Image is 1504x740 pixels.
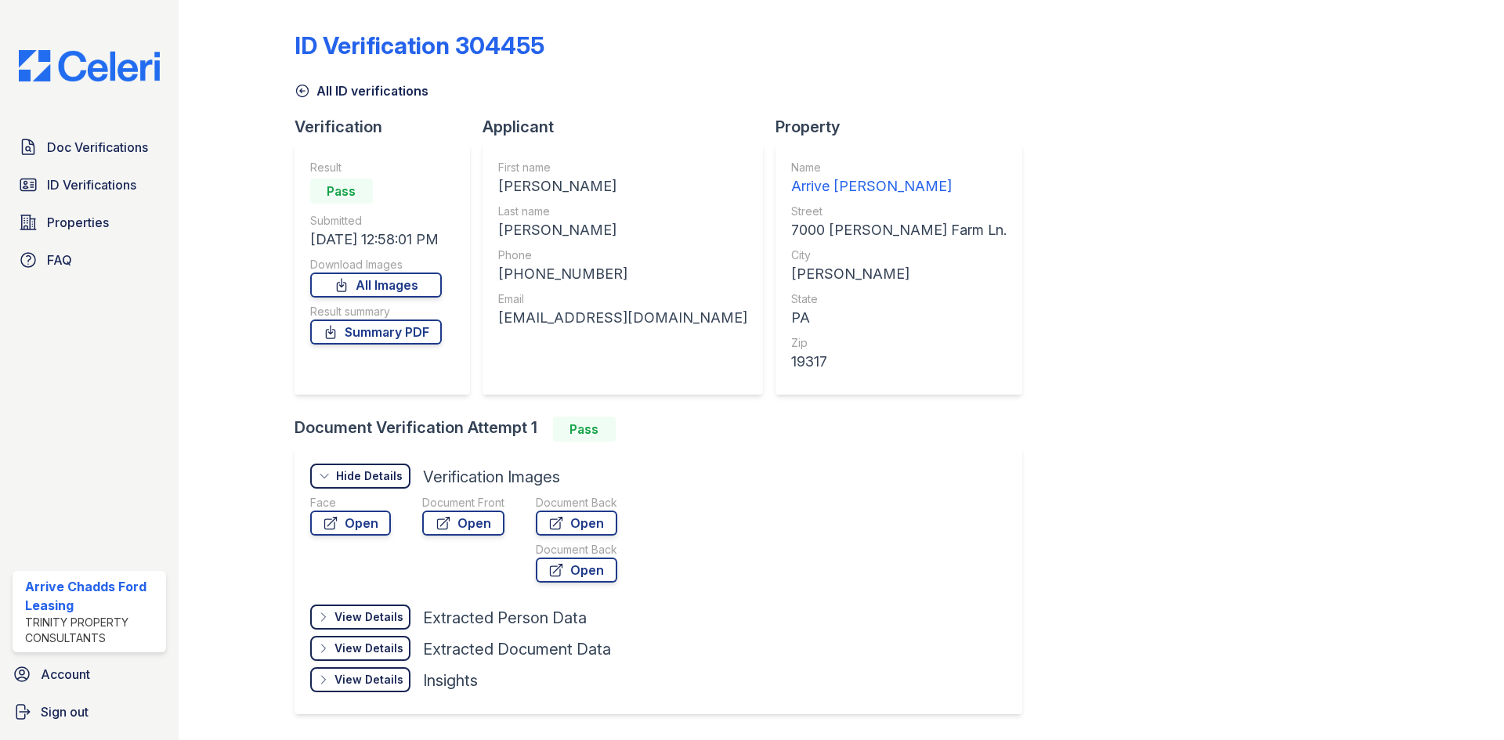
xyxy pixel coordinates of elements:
div: ID Verification 304455 [295,31,544,60]
div: Download Images [310,257,442,273]
div: View Details [334,672,403,688]
div: [DATE] 12:58:01 PM [310,229,442,251]
div: [PERSON_NAME] [498,219,747,241]
div: Last name [498,204,747,219]
div: Applicant [483,116,775,138]
div: [PHONE_NUMBER] [498,263,747,285]
div: Verification [295,116,483,138]
span: Properties [47,213,109,232]
div: [EMAIL_ADDRESS][DOMAIN_NAME] [498,307,747,329]
a: All Images [310,273,442,298]
a: Open [536,511,617,536]
div: Property [775,116,1035,138]
div: Hide Details [336,468,403,484]
div: Extracted Document Data [423,638,611,660]
img: CE_Logo_Blue-a8612792a0a2168367f1c8372b55b34899dd931a85d93a1a3d3e32e68fde9ad4.png [6,50,172,81]
div: PA [791,307,1007,329]
a: Account [6,659,172,690]
div: Submitted [310,213,442,229]
div: Verification Images [423,466,560,488]
span: FAQ [47,251,72,269]
div: Arrive Chadds Ford Leasing [25,577,160,615]
div: 19317 [791,351,1007,373]
div: Document Back [536,542,617,558]
div: State [791,291,1007,307]
div: Result summary [310,304,442,319]
div: Insights [423,670,478,691]
a: Name Arrive [PERSON_NAME] [791,160,1007,197]
div: First name [498,160,747,175]
div: Street [791,204,1007,219]
span: Doc Verifications [47,138,148,157]
div: Arrive [PERSON_NAME] [791,175,1007,197]
span: ID Verifications [47,175,136,194]
iframe: chat widget [1438,677,1488,724]
div: Document Front [422,495,504,511]
a: Open [422,511,504,536]
span: Account [41,665,90,684]
a: Doc Verifications [13,132,166,163]
div: View Details [334,641,403,656]
div: Document Back [536,495,617,511]
div: Zip [791,335,1007,351]
div: Phone [498,247,747,263]
div: Result [310,160,442,175]
a: Open [310,511,391,536]
div: [PERSON_NAME] [791,263,1007,285]
div: 7000 [PERSON_NAME] Farm Ln. [791,219,1007,241]
div: [PERSON_NAME] [498,175,747,197]
span: Sign out [41,702,89,721]
div: Face [310,495,391,511]
a: Sign out [6,696,172,727]
div: View Details [334,609,403,625]
a: Summary PDF [310,319,442,345]
div: Pass [553,417,616,442]
a: All ID verifications [295,81,428,100]
a: FAQ [13,244,166,276]
div: Document Verification Attempt 1 [295,417,1035,442]
a: Properties [13,207,166,238]
a: Open [536,558,617,583]
div: Trinity Property Consultants [25,615,160,646]
div: City [791,247,1007,263]
div: Name [791,160,1007,175]
div: Pass [310,179,373,204]
div: Email [498,291,747,307]
div: Extracted Person Data [423,607,587,629]
a: ID Verifications [13,169,166,200]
